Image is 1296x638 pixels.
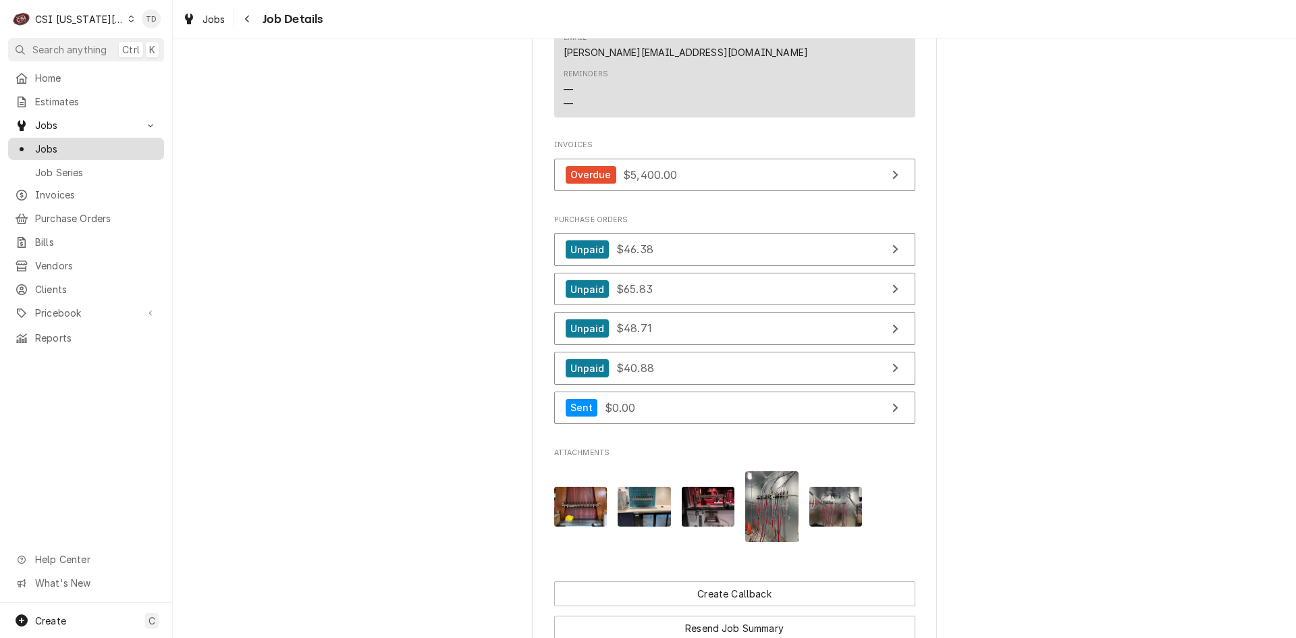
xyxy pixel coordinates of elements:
[12,9,31,28] div: C
[35,615,66,627] span: Create
[35,165,157,180] span: Job Series
[35,331,157,345] span: Reports
[554,448,915,458] span: Attachments
[149,43,155,57] span: K
[554,581,915,606] button: Create Callback
[554,352,915,385] a: View Purchase Order
[564,82,573,97] div: —
[554,273,915,306] a: View Purchase Order
[8,138,164,160] a: Jobs
[566,166,616,184] div: Overdue
[8,38,164,61] button: Search anythingCtrlK
[554,233,915,266] a: View Purchase Order
[142,9,161,28] div: TD
[8,548,164,570] a: Go to Help Center
[35,552,156,566] span: Help Center
[566,240,610,259] div: Unpaid
[554,140,915,151] span: Invoices
[616,321,652,335] span: $48.71
[745,471,799,542] img: 6ORMTjNRGmYSEQSRWRwy
[554,460,915,553] span: Attachments
[8,302,164,324] a: Go to Pricebook
[554,392,915,425] a: View Purchase Order
[566,359,610,377] div: Unpaid
[623,167,677,181] span: $5,400.00
[35,306,137,320] span: Pricebook
[8,255,164,277] a: Vendors
[35,576,156,590] span: What's New
[8,114,164,136] a: Go to Jobs
[566,399,598,417] div: Sent
[554,581,915,606] div: Button Group Row
[564,47,809,58] a: [PERSON_NAME][EMAIL_ADDRESS][DOMAIN_NAME]
[8,572,164,594] a: Go to What's New
[554,215,915,431] div: Purchase Orders
[605,400,636,414] span: $0.00
[35,71,157,85] span: Home
[8,327,164,349] a: Reports
[8,278,164,300] a: Clients
[809,487,863,527] img: PPp8dDKaR9mabGVsU5oV
[554,312,915,345] a: View Purchase Order
[616,361,654,375] span: $40.88
[8,161,164,184] a: Job Series
[616,282,653,296] span: $65.83
[237,8,259,30] button: Navigate back
[32,43,107,57] span: Search anything
[259,10,323,28] span: Job Details
[35,211,157,225] span: Purchase Orders
[566,319,610,338] div: Unpaid
[142,9,161,28] div: Tim Devereux's Avatar
[564,69,608,80] div: Reminders
[8,207,164,230] a: Purchase Orders
[566,280,610,298] div: Unpaid
[618,487,671,527] img: 8qeRVnPRTmQNjtvFjeox
[35,282,157,296] span: Clients
[35,259,157,273] span: Vendors
[122,43,140,57] span: Ctrl
[8,184,164,206] a: Invoices
[177,8,231,30] a: Jobs
[8,231,164,253] a: Bills
[35,12,124,26] div: CSI [US_STATE][GEOGRAPHIC_DATA]
[12,9,31,28] div: CSI Kansas City's Avatar
[8,90,164,113] a: Estimates
[148,614,155,628] span: C
[616,242,653,256] span: $46.38
[8,67,164,89] a: Home
[564,97,573,111] div: —
[554,140,915,198] div: Invoices
[564,32,809,59] div: Email
[35,188,157,202] span: Invoices
[564,69,608,110] div: Reminders
[554,159,915,192] a: View Invoice
[35,235,157,249] span: Bills
[554,448,915,553] div: Attachments
[35,118,137,132] span: Jobs
[35,142,157,156] span: Jobs
[682,487,735,527] img: mI6spL1nTbGjgiOheKAp
[35,95,157,109] span: Estimates
[554,215,915,225] span: Purchase Orders
[554,487,607,527] img: lHEXNUOAS0SNkHuwWLcm
[202,12,225,26] span: Jobs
